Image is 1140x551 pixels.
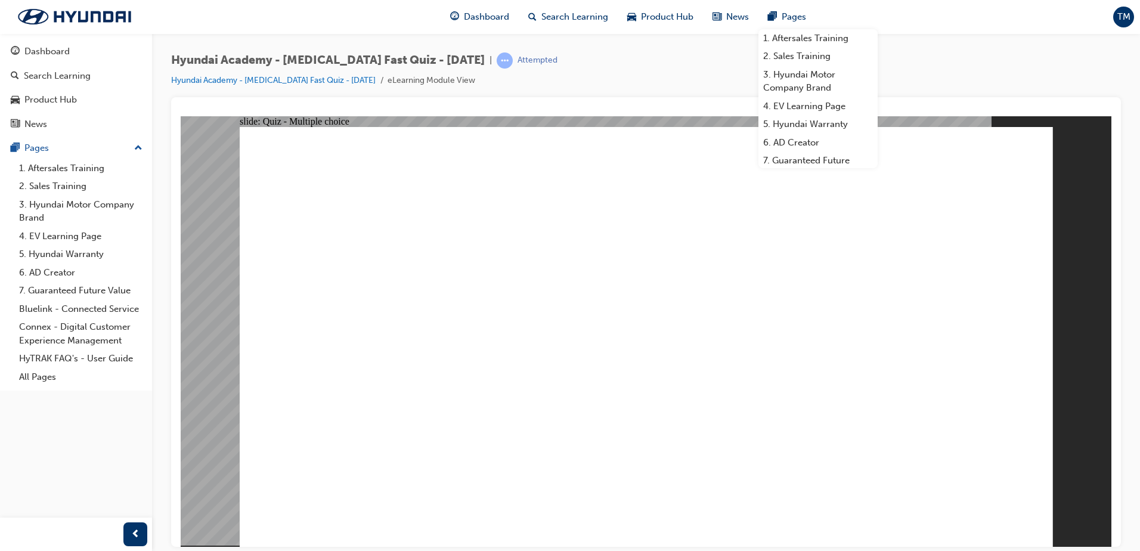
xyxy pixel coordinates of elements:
[14,245,147,264] a: 5. Hyundai Warranty
[758,5,816,29] a: pages-iconPages
[5,65,147,87] a: Search Learning
[14,300,147,318] a: Bluelink - Connected Service
[541,10,608,24] span: Search Learning
[450,10,459,24] span: guage-icon
[490,54,492,67] span: |
[24,69,91,83] div: Search Learning
[14,368,147,386] a: All Pages
[24,45,70,58] div: Dashboard
[14,196,147,227] a: 3. Hyundai Motor Company Brand
[134,141,142,156] span: up-icon
[758,115,878,134] a: 5. Hyundai Warranty
[11,47,20,57] span: guage-icon
[758,134,878,152] a: 6. AD Creator
[464,10,509,24] span: Dashboard
[641,10,693,24] span: Product Hub
[11,95,20,106] span: car-icon
[627,10,636,24] span: car-icon
[618,5,703,29] a: car-iconProduct Hub
[5,41,147,63] a: Dashboard
[712,10,721,24] span: news-icon
[171,75,376,85] a: Hyundai Academy - [MEDICAL_DATA] Fast Quiz - [DATE]
[131,527,140,542] span: prev-icon
[5,38,147,137] button: DashboardSearch LearningProduct HubNews
[14,281,147,300] a: 7. Guaranteed Future Value
[528,10,537,24] span: search-icon
[171,54,485,67] span: Hyundai Academy - [MEDICAL_DATA] Fast Quiz - [DATE]
[14,227,147,246] a: 4. EV Learning Page
[5,89,147,111] a: Product Hub
[11,71,19,82] span: search-icon
[703,5,758,29] a: news-iconNews
[758,47,878,66] a: 2. Sales Training
[14,349,147,368] a: HyTRAK FAQ's - User Guide
[758,97,878,116] a: 4. EV Learning Page
[768,10,777,24] span: pages-icon
[5,137,147,159] button: Pages
[441,5,519,29] a: guage-iconDashboard
[14,318,147,349] a: Connex - Digital Customer Experience Management
[14,177,147,196] a: 2. Sales Training
[24,141,49,155] div: Pages
[24,93,77,107] div: Product Hub
[24,117,47,131] div: News
[519,5,618,29] a: search-iconSearch Learning
[1113,7,1134,27] button: TM
[11,119,20,130] span: news-icon
[14,159,147,178] a: 1. Aftersales Training
[497,52,513,69] span: learningRecordVerb_ATTEMPT-icon
[518,55,557,66] div: Attempted
[14,264,147,282] a: 6. AD Creator
[11,143,20,154] span: pages-icon
[1117,10,1130,24] span: TM
[758,29,878,48] a: 1. Aftersales Training
[758,66,878,97] a: 3. Hyundai Motor Company Brand
[782,10,806,24] span: Pages
[758,151,878,183] a: 7. Guaranteed Future Value
[388,74,475,88] li: eLearning Module View
[5,113,147,135] a: News
[726,10,749,24] span: News
[6,4,143,29] img: Trak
